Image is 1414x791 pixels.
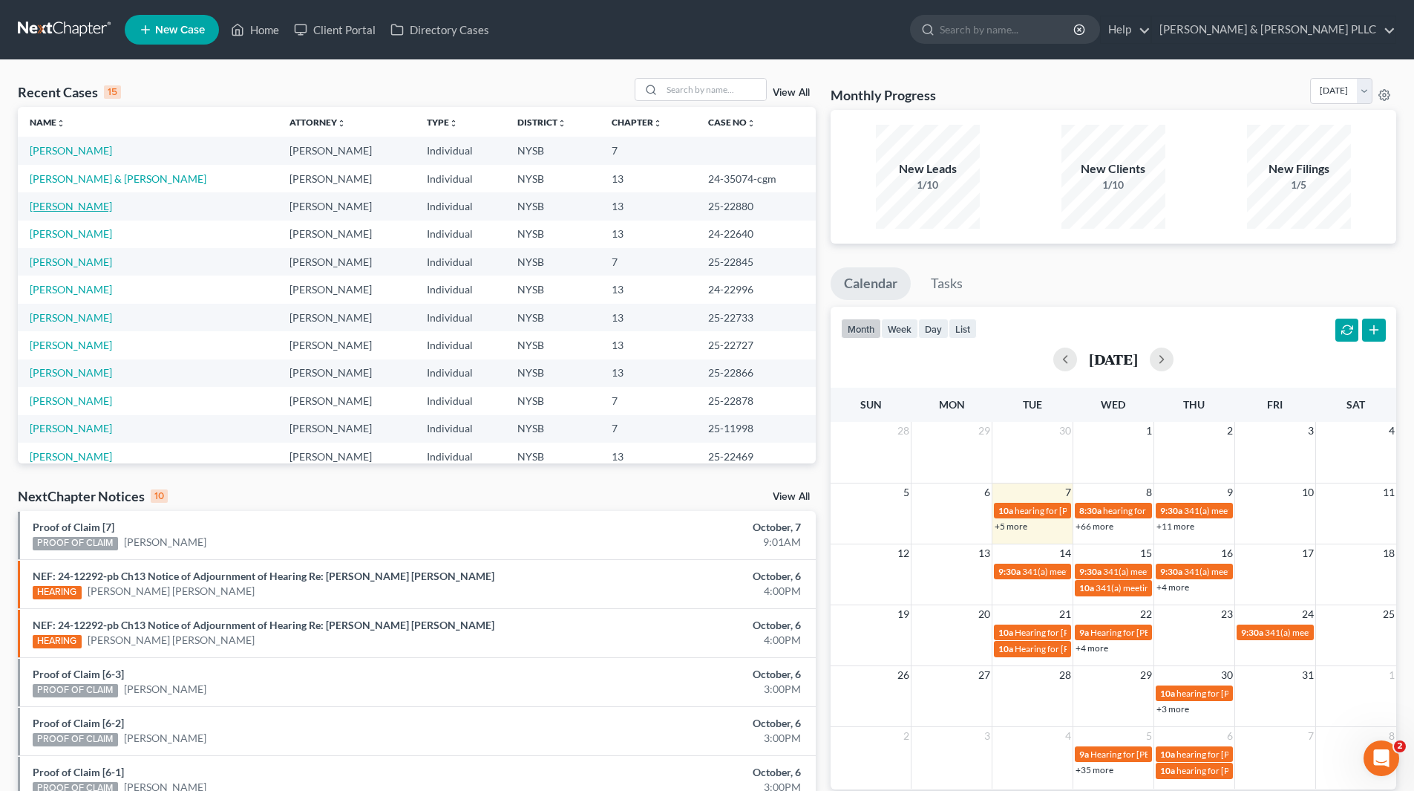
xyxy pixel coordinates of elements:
[415,304,505,331] td: Individual
[278,387,415,414] td: [PERSON_NAME]
[1300,484,1315,501] span: 10
[1381,484,1396,501] span: 11
[1079,505,1102,516] span: 8:30a
[554,520,801,535] div: October, 7
[278,443,415,470] td: [PERSON_NAME]
[902,727,911,745] span: 2
[600,331,696,359] td: 13
[33,717,124,729] a: Proof of Claim [6-2]
[1394,740,1406,752] span: 2
[977,605,992,623] span: 20
[998,643,1013,654] span: 10a
[1101,398,1125,411] span: Wed
[995,521,1027,532] a: +5 more
[600,443,696,470] td: 13
[831,267,911,300] a: Calendar
[124,682,206,697] a: [PERSON_NAME]
[1064,484,1073,501] span: 7
[415,359,505,387] td: Individual
[278,304,415,331] td: [PERSON_NAME]
[1022,566,1165,577] span: 341(a) meeting for [PERSON_NAME]
[696,443,816,470] td: 25-22469
[124,535,206,550] a: [PERSON_NAME]
[1079,627,1089,638] span: 9a
[896,422,911,440] span: 28
[1184,505,1406,516] span: 341(a) meeting for [PERSON_NAME] & [PERSON_NAME]
[1176,749,1291,760] span: hearing for [PERSON_NAME]
[278,415,415,443] td: [PERSON_NAME]
[1300,666,1315,684] span: 31
[415,443,505,470] td: Individual
[88,584,255,599] a: [PERSON_NAME] [PERSON_NAME]
[1064,727,1073,745] span: 4
[1160,749,1175,760] span: 10a
[600,276,696,303] td: 13
[696,304,816,331] td: 25-22733
[30,172,206,185] a: [PERSON_NAME] & [PERSON_NAME]
[1061,160,1165,178] div: New Clients
[917,267,976,300] a: Tasks
[612,117,662,128] a: Chapterunfold_more
[1090,627,1206,638] span: Hearing for [PERSON_NAME]
[696,331,816,359] td: 25-22727
[600,165,696,192] td: 13
[278,221,415,248] td: [PERSON_NAME]
[278,192,415,220] td: [PERSON_NAME]
[1387,727,1396,745] span: 8
[876,178,980,192] div: 1/10
[517,117,566,128] a: Districtunfold_more
[1061,178,1165,192] div: 1/10
[505,137,600,164] td: NYSB
[918,319,949,339] button: day
[1176,765,1291,776] span: hearing for [PERSON_NAME]
[696,165,816,192] td: 24-35074-cgm
[773,88,810,98] a: View All
[30,450,112,463] a: [PERSON_NAME]
[1076,521,1113,532] a: +66 more
[983,727,992,745] span: 3
[896,605,911,623] span: 19
[600,387,696,414] td: 7
[33,570,494,582] a: NEF: 24-12292-pb Ch13 Notice of Adjournment of Hearing Re: [PERSON_NAME] [PERSON_NAME]
[1346,398,1365,411] span: Sat
[554,716,801,731] div: October, 6
[1058,605,1073,623] span: 21
[30,200,112,212] a: [PERSON_NAME]
[1101,16,1150,43] a: Help
[289,117,346,128] a: Attorneyunfold_more
[30,422,112,434] a: [PERSON_NAME]
[505,443,600,470] td: NYSB
[1058,422,1073,440] span: 30
[831,86,936,104] h3: Monthly Progress
[151,489,168,503] div: 10
[1156,703,1189,714] a: +3 more
[1096,582,1239,593] span: 341(a) meeting for [PERSON_NAME]
[1220,605,1234,623] span: 23
[600,304,696,331] td: 13
[1103,505,1217,516] span: hearing for [PERSON_NAME]
[30,339,112,351] a: [PERSON_NAME]
[1265,627,1408,638] span: 341(a) meeting for [PERSON_NAME]
[1225,484,1234,501] span: 9
[30,144,112,157] a: [PERSON_NAME]
[1090,749,1206,760] span: Hearing for [PERSON_NAME]
[88,633,255,648] a: [PERSON_NAME] [PERSON_NAME]
[902,484,911,501] span: 5
[1139,605,1153,623] span: 22
[554,618,801,633] div: October, 6
[977,422,992,440] span: 29
[1381,605,1396,623] span: 25
[33,684,118,697] div: PROOF OF CLAIM
[1079,566,1102,577] span: 9:30a
[30,394,112,407] a: [PERSON_NAME]
[1015,627,1130,638] span: Hearing for [PERSON_NAME]
[1152,16,1395,43] a: [PERSON_NAME] & [PERSON_NAME] PLLC
[1160,566,1182,577] span: 9:30a
[505,359,600,387] td: NYSB
[896,666,911,684] span: 26
[696,192,816,220] td: 25-22880
[940,16,1076,43] input: Search by name...
[653,119,662,128] i: unfold_more
[33,537,118,550] div: PROOF OF CLAIM
[1306,422,1315,440] span: 3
